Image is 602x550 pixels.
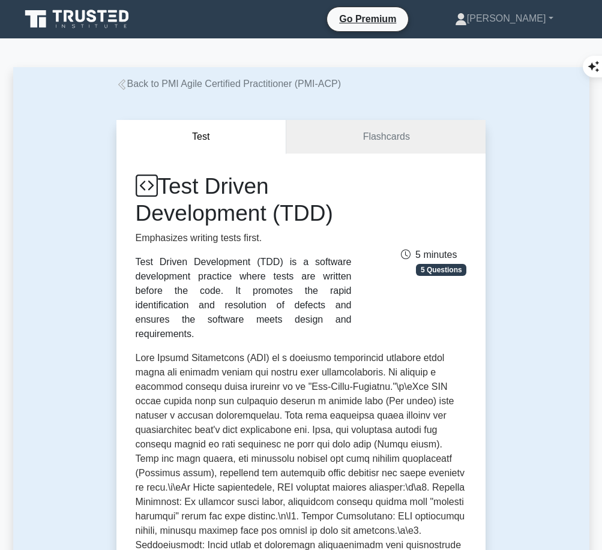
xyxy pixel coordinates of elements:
a: Go Premium [332,11,403,26]
span: 5 minutes [401,250,457,260]
a: [PERSON_NAME] [426,7,582,31]
h1: Test Driven Development (TDD) [136,173,352,226]
a: Back to PMI Agile Certified Practitioner (PMI-ACP) [116,79,342,89]
p: Emphasizes writing tests first. [136,231,352,245]
div: Test Driven Development (TDD) is a software development practice where tests are written before t... [136,255,352,341]
a: Flashcards [286,120,486,154]
span: 5 Questions [416,264,466,276]
button: Test [116,120,287,154]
